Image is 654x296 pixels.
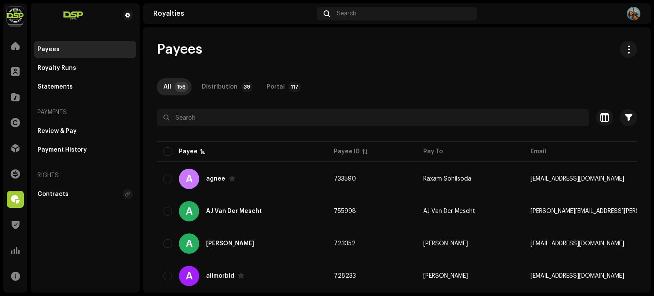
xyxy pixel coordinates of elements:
[531,241,624,247] span: info@albavorster.com
[37,191,69,198] div: Contracts
[37,65,76,72] div: Royalty Runs
[37,83,73,90] div: Statements
[337,10,356,17] span: Search
[153,10,313,17] div: Royalties
[179,266,199,286] div: A
[34,60,136,77] re-m-nav-item: Royalty Runs
[241,82,253,92] p-badge: 39
[34,78,136,95] re-m-nav-item: Statements
[157,41,202,58] span: Payees
[334,176,356,182] span: 733590
[163,78,171,95] div: All
[206,208,262,214] div: AJ Van Der Mescht
[34,123,136,140] re-m-nav-item: Review & Pay
[206,273,234,279] div: alimorbid
[531,273,624,279] span: goodboysergei@gmail.com
[175,82,188,92] p-badge: 156
[423,273,468,279] span: Sergei Steinbauer
[34,165,136,186] re-a-nav-header: Rights
[334,273,356,279] span: 728233
[34,102,136,123] re-a-nav-header: Payments
[37,147,87,153] div: Payment History
[34,186,136,203] re-m-nav-item: Contracts
[202,78,238,95] div: Distribution
[37,46,60,53] div: Payees
[179,201,199,221] div: A
[423,208,475,214] span: AJ Van Der Mescht
[179,169,199,189] div: A
[334,147,360,156] div: Payee ID
[179,147,198,156] div: Payee
[37,10,109,20] img: 33ea21d7-5b79-4480-b9f6-40bb395844f9
[531,176,624,182] span: theoysters31@gmail.com
[288,82,301,92] p-badge: 117
[7,7,24,24] img: 337c92e9-c8c2-4d5f-b899-13dae4d4afdd
[267,78,285,95] div: Portal
[34,141,136,158] re-m-nav-item: Payment History
[627,7,640,20] img: 2f0439b4-b615-4261-9b3f-13c2a2f2cab5
[334,241,356,247] span: 723352
[34,41,136,58] re-m-nav-item: Payees
[179,233,199,254] div: A
[423,241,468,247] span: Alba Vorster
[334,208,356,214] span: 755998
[37,128,77,135] div: Review & Pay
[423,176,471,182] span: Raxam Sohilsoda
[157,109,589,126] input: Search
[206,241,254,247] div: Alba Vorster
[206,176,225,182] div: agnee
